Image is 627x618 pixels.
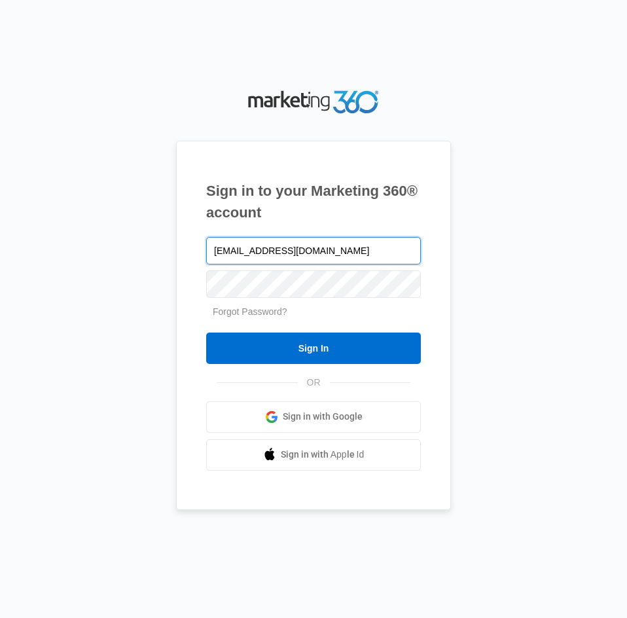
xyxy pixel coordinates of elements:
a: Forgot Password? [213,306,287,317]
h1: Sign in to your Marketing 360® account [206,180,421,223]
input: Sign In [206,333,421,364]
span: OR [298,376,330,390]
span: Sign in with Google [283,410,363,424]
span: Sign in with Apple Id [281,448,365,462]
a: Sign in with Apple Id [206,439,421,471]
input: Email [206,237,421,264]
a: Sign in with Google [206,401,421,433]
